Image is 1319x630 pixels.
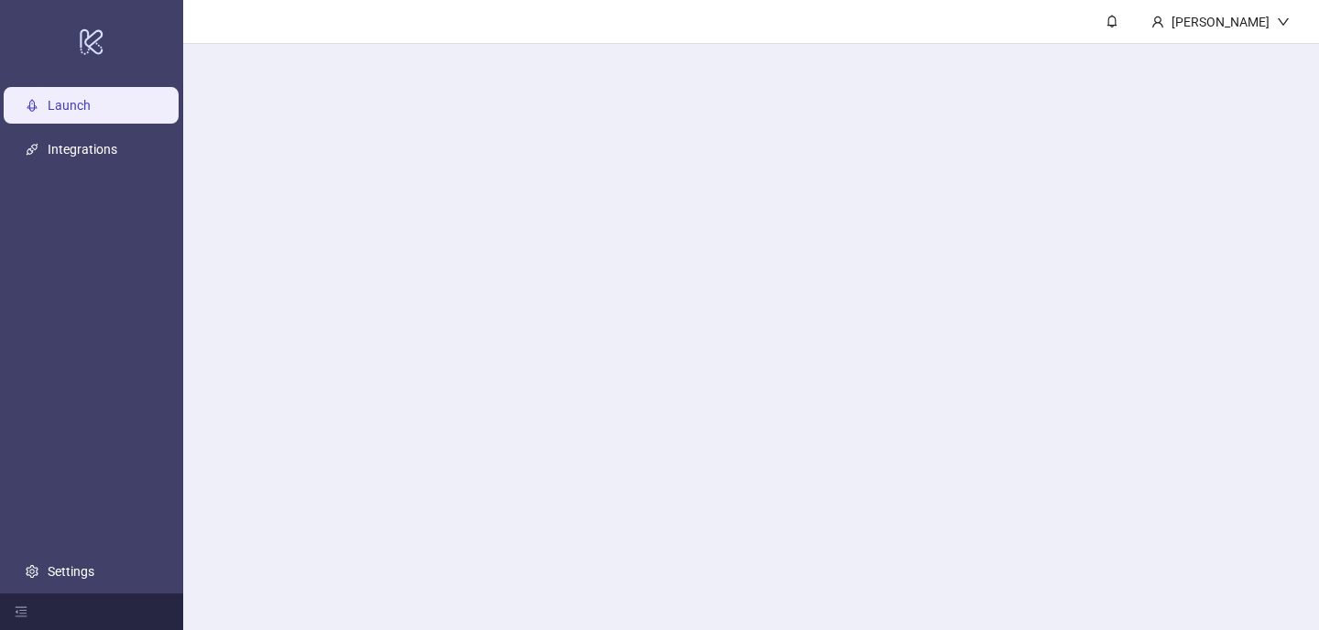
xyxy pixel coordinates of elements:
span: menu-fold [15,605,27,618]
a: Launch [48,98,91,113]
span: user [1151,16,1164,28]
a: Settings [48,564,94,579]
span: down [1277,16,1290,28]
div: [PERSON_NAME] [1164,12,1277,32]
span: bell [1106,15,1118,27]
a: Integrations [48,142,117,157]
